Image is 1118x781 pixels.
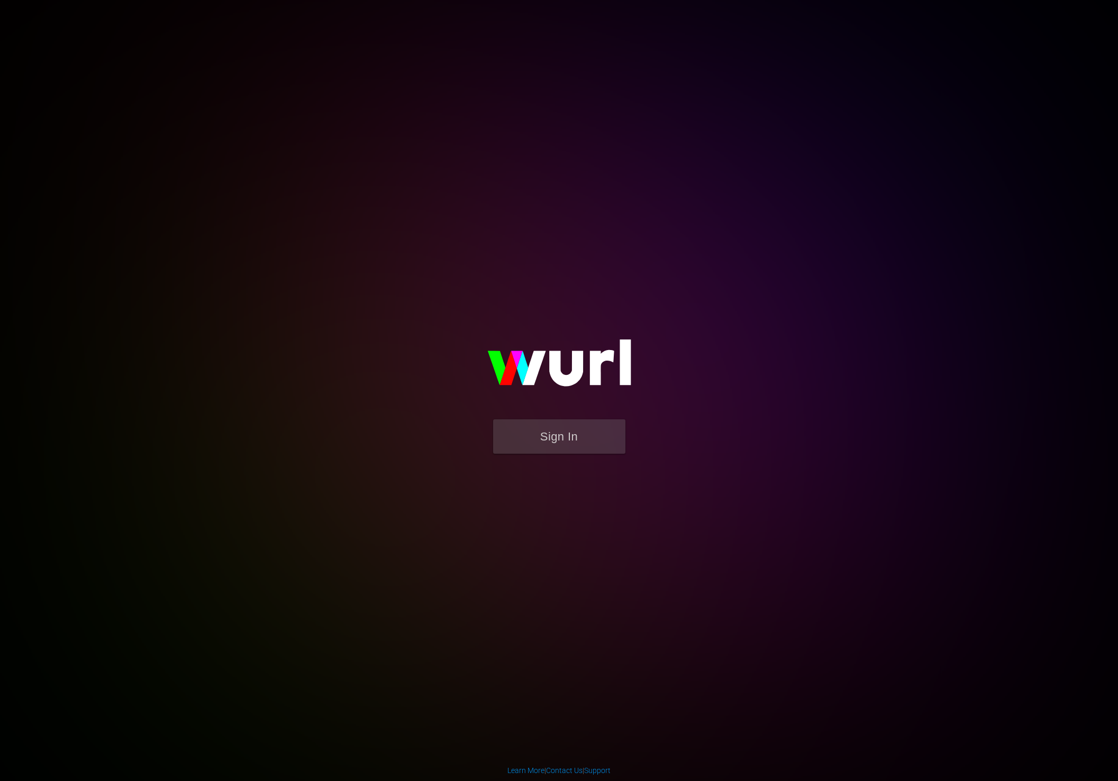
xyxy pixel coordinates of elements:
a: Learn More [507,766,544,775]
a: Support [584,766,611,775]
a: Contact Us [546,766,583,775]
img: wurl-logo-on-black-223613ac3d8ba8fe6dc639794a292ebdb59501304c7dfd60c99c58986ef67473.svg [453,317,665,419]
div: | | [507,765,611,776]
button: Sign In [493,419,625,454]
